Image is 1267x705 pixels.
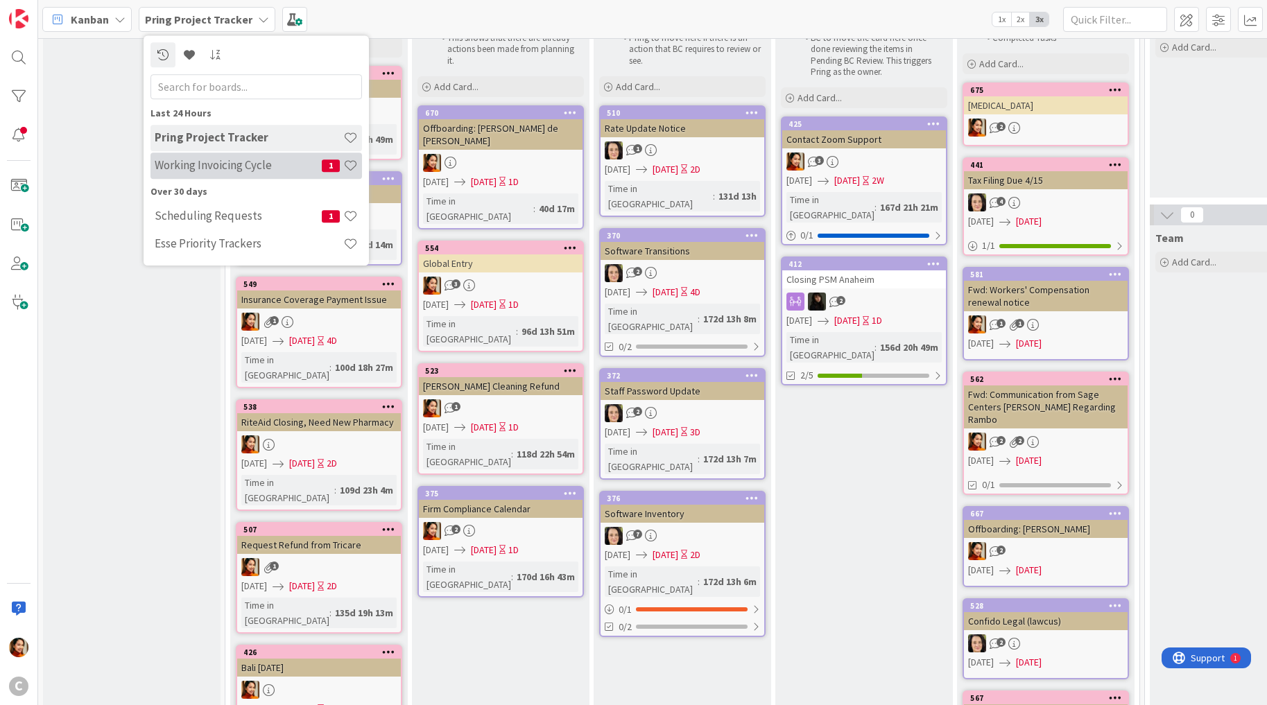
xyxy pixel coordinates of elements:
[605,425,630,439] span: [DATE]
[605,162,630,177] span: [DATE]
[601,107,764,119] div: 510
[331,360,397,375] div: 100d 18h 27m
[1015,436,1024,445] span: 2
[9,638,28,657] img: PM
[1016,214,1042,229] span: [DATE]
[798,33,945,78] li: BC to move the card here once done reviewing the items in Pending BC Review. This triggers Pring ...
[605,444,698,474] div: Time in [GEOGRAPHIC_DATA]
[237,536,401,554] div: Request Refund from Tricare
[786,332,874,363] div: Time in [GEOGRAPHIC_DATA]
[979,33,1127,44] li: Completed Tasks
[423,399,441,417] img: PM
[964,237,1128,254] div: 1/1
[601,527,764,545] div: BL
[9,9,28,28] img: Visit kanbanzone.com
[601,369,764,400] div: 372Staff Password Update
[800,228,813,243] span: 0 / 1
[150,74,362,99] input: Search for boards...
[633,407,642,416] span: 2
[997,638,1006,647] span: 2
[700,451,760,467] div: 172d 13h 7m
[599,228,766,357] a: 370Software TransitionsBL[DATE][DATE]4DTime in [GEOGRAPHIC_DATA]:172d 13h 8m0/2
[997,319,1006,328] span: 1
[872,313,882,328] div: 1D
[715,189,760,204] div: 131d 13h
[1016,655,1042,670] span: [DATE]
[1016,563,1042,577] span: [DATE]
[1016,336,1042,351] span: [DATE]
[1015,319,1024,328] span: 1
[782,227,946,244] div: 0/1
[968,542,986,560] img: PM
[997,122,1006,131] span: 2
[237,290,401,308] div: Insurance Coverage Payment Issue
[423,420,449,435] span: [DATE]
[690,162,700,177] div: 2D
[1172,256,1216,268] span: Add Card...
[419,377,583,395] div: [PERSON_NAME] Cleaning Refund
[599,105,766,217] a: 510Rate Update NoticeBL[DATE][DATE]2DTime in [GEOGRAPHIC_DATA]:131d 13h
[963,82,1129,146] a: 675[MEDICAL_DATA]PM
[605,304,698,334] div: Time in [GEOGRAPHIC_DATA]
[423,562,511,592] div: Time in [GEOGRAPHIC_DATA]
[471,297,497,312] span: [DATE]
[1155,231,1184,245] span: Team
[964,96,1128,114] div: [MEDICAL_DATA]
[289,579,315,593] span: [DATE]
[997,197,1006,206] span: 4
[786,313,812,328] span: [DATE]
[653,285,678,299] span: [DATE]
[601,107,764,137] div: 510Rate Update Notice
[836,296,845,305] span: 2
[270,562,279,571] span: 1
[970,601,1128,611] div: 528
[601,242,764,260] div: Software Transitions
[150,106,362,121] div: Last 24 Hours
[419,487,583,518] div: 375Firm Compliance Calendar
[964,373,1128,428] div: 562Fwd: Communication from Sage Centers [PERSON_NAME] Regarding Rambo
[964,84,1128,96] div: 675
[713,189,715,204] span: :
[964,193,1128,211] div: BL
[241,598,329,628] div: Time in [GEOGRAPHIC_DATA]
[601,492,764,523] div: 376Software Inventory
[653,425,678,439] span: [DATE]
[800,368,813,383] span: 2/5
[963,506,1129,587] a: 667Offboarding: [PERSON_NAME]PM[DATE][DATE]
[327,579,337,593] div: 2D
[963,157,1129,256] a: 441Tax Filing Due 4/15BL[DATE][DATE]1/1
[1063,7,1167,32] input: Quick Filter...
[964,171,1128,189] div: Tax Filing Due 4/15
[423,154,441,172] img: PM
[419,119,583,150] div: Offboarding: [PERSON_NAME] de [PERSON_NAME]
[425,489,583,498] div: 375
[970,85,1128,95] div: 675
[419,365,583,377] div: 523
[237,558,401,576] div: PM
[434,33,582,67] li: This shows that there are already actions been made from planning it.
[834,173,860,188] span: [DATE]
[964,268,1128,311] div: 581Fwd: Workers' Compensation renewal notice
[964,315,1128,333] div: PM
[155,131,343,145] h4: Pring Project Tracker
[425,366,583,376] div: 523
[605,285,630,299] span: [DATE]
[451,402,460,411] span: 1
[419,399,583,417] div: PM
[964,612,1128,630] div: Confido Legal (lawcus)
[1030,12,1049,26] span: 3x
[877,340,942,355] div: 156d 20h 49m
[145,12,252,26] b: Pring Project Tracker
[451,279,460,288] span: 3
[237,659,401,677] div: Bali [DATE]
[419,500,583,518] div: Firm Compliance Calendar
[798,92,842,104] span: Add Card...
[419,365,583,395] div: 523[PERSON_NAME] Cleaning Refund
[786,153,804,171] img: PM
[601,601,764,618] div: 0/1
[605,527,623,545] img: BL
[601,229,764,242] div: 370
[237,435,401,453] div: PM
[236,399,402,511] a: 538RiteAid Closing, Need New PharmacyPM[DATE][DATE]2DTime in [GEOGRAPHIC_DATA]:109d 23h 4m
[322,159,340,172] span: 1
